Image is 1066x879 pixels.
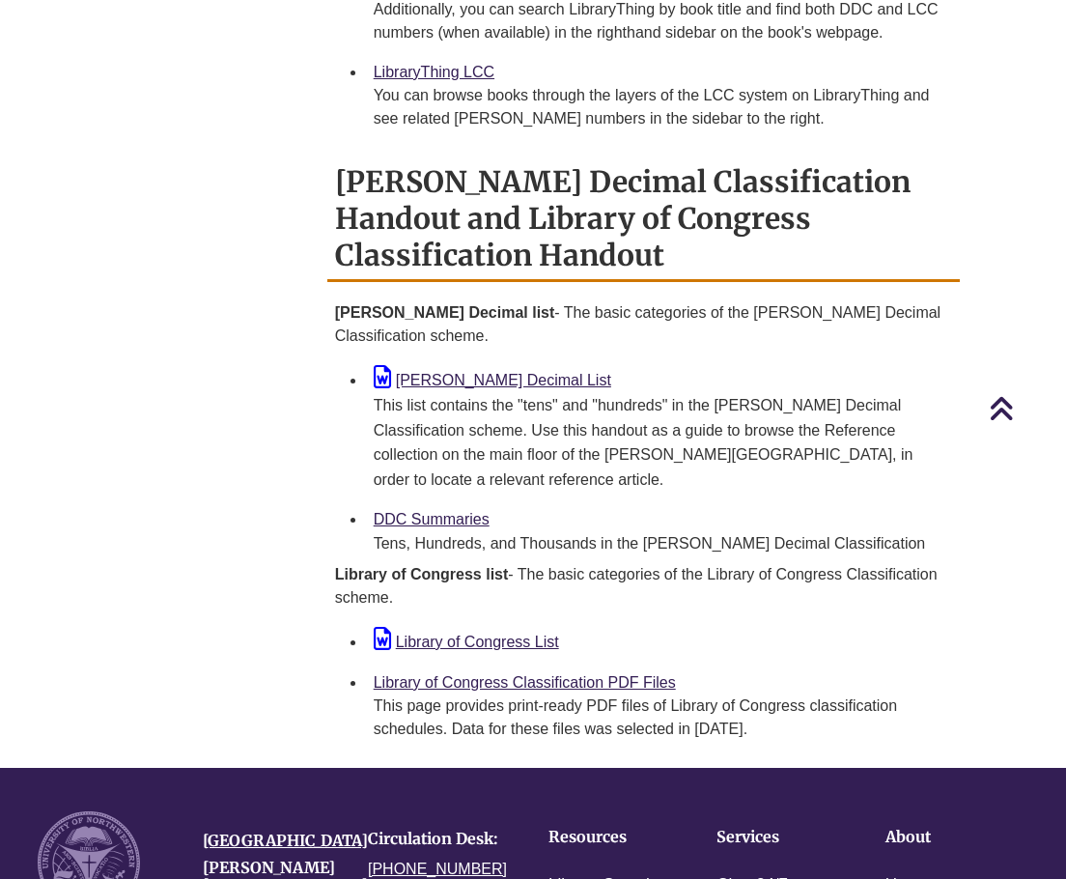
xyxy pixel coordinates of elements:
[335,304,555,321] strong: [PERSON_NAME] Decimal list
[374,511,490,527] a: DDC Summaries
[368,831,504,848] h4: Circulation Desk:
[335,566,509,582] strong: Library of Congress list
[368,861,507,877] a: [PHONE_NUMBER]
[374,532,944,555] div: Tens, Hundreds, and Thousands in the [PERSON_NAME] Decimal Classification
[716,829,825,846] h4: Services
[374,695,944,741] div: This page provides print-ready PDF files of Library of Congress classification schedules. Data fo...
[374,634,559,650] a: Library of Congress List
[885,829,994,846] h4: About
[989,395,1061,421] a: Back to Top
[548,829,657,846] h4: Resources
[335,563,952,610] p: - The basic categories of the Library of Congress Classification scheme.
[327,157,960,282] h2: [PERSON_NAME] Decimal Classification Handout and Library of Congress Classification Handout
[374,64,494,80] a: LibraryThing LCC
[374,84,944,130] div: You can browse books through the layers of the LCC system on LibraryThing and see related [PERSON...
[374,674,676,691] a: Library of Congress Classification PDF Files
[374,372,611,388] a: [PERSON_NAME] Decimal List
[335,301,952,348] p: - The basic categories of the [PERSON_NAME] Decimal Classification scheme.
[203,831,368,850] a: [GEOGRAPHIC_DATA]
[374,393,944,492] div: This list contains the "tens" and "hundreds" in the [PERSON_NAME] Decimal Classification scheme. ...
